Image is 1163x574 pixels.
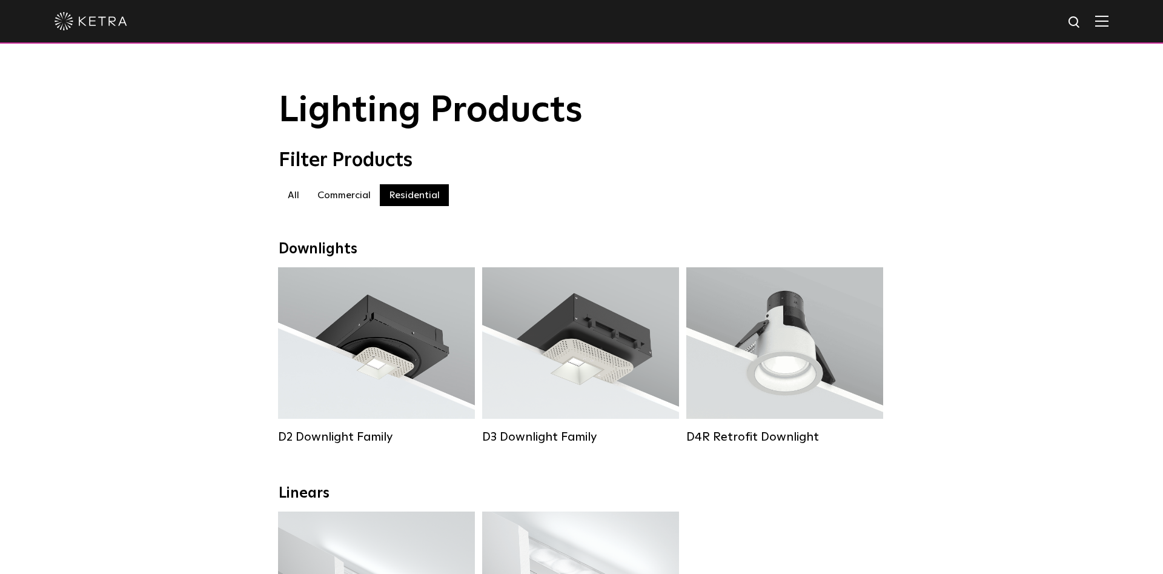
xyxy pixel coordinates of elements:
label: Commercial [308,184,380,206]
div: D4R Retrofit Downlight [686,430,883,444]
span: Lighting Products [279,93,583,129]
div: D3 Downlight Family [482,430,679,444]
label: Residential [380,184,449,206]
a: D3 Downlight Family Lumen Output:700 / 900 / 1100Colors:White / Black / Silver / Bronze / Paintab... [482,267,679,444]
div: Linears [279,485,884,502]
img: search icon [1067,15,1082,30]
img: Hamburger%20Nav.svg [1095,15,1108,27]
img: ketra-logo-2019-white [55,12,127,30]
div: Downlights [279,241,884,258]
a: D2 Downlight Family Lumen Output:1200Colors:White / Black / Gloss Black / Silver / Bronze / Silve... [278,267,475,444]
label: All [279,184,308,206]
div: D2 Downlight Family [278,430,475,444]
div: Filter Products [279,149,884,172]
a: D4R Retrofit Downlight Lumen Output:800Colors:White / BlackBeam Angles:15° / 25° / 40° / 60°Watta... [686,267,883,444]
